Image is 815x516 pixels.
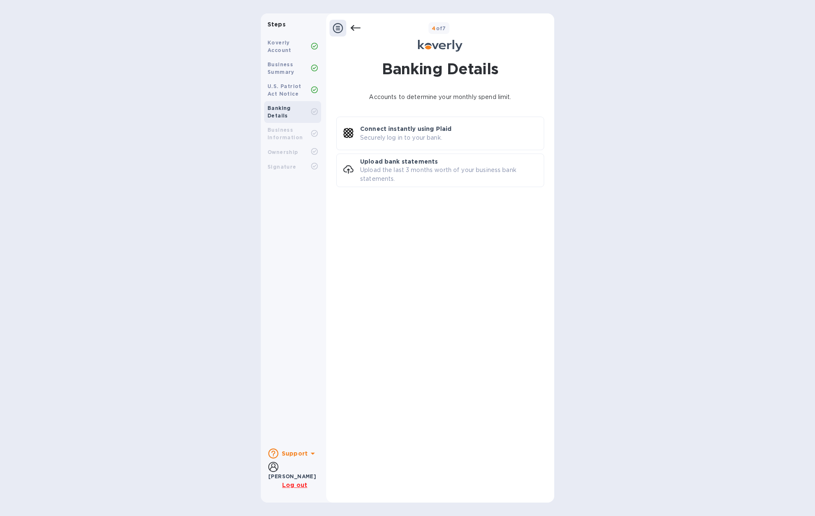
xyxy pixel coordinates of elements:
[267,39,291,53] b: Koverly Account
[267,61,294,75] b: Business Summary
[267,105,291,119] b: Banking Details
[382,58,498,79] h1: Banking Details
[360,166,544,183] p: Upload the last 3 months worth of your business bank statements.
[343,128,353,138] img: plaid_logo.16242308c5f8cf32a3375a5339ed4687.svg
[343,164,353,175] img: upload_new.855ed31ffd3710d990c3512541fac9e6.svg
[267,127,303,141] b: Business Information
[282,450,308,457] b: Support
[360,125,452,133] p: Connect instantly using Plaid
[432,25,446,31] b: of 7
[267,149,298,155] b: Ownership
[340,93,541,102] p: Accounts to determine your monthly spend limit.
[432,25,436,31] span: 4
[360,133,442,142] p: Securely log in to your bank.
[268,473,316,480] b: [PERSON_NAME]
[336,117,544,150] button: Connect instantly using PlaidSecurely log in to your bank.
[267,21,286,28] b: Steps
[267,83,301,97] b: U.S. Patriot Act Notice
[267,164,296,170] b: Signature
[360,157,438,166] p: Upload bank statements
[282,482,307,488] u: Log out
[336,154,544,187] button: Upload bank statementsUpload the last 3 months worth of your business bank statements.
